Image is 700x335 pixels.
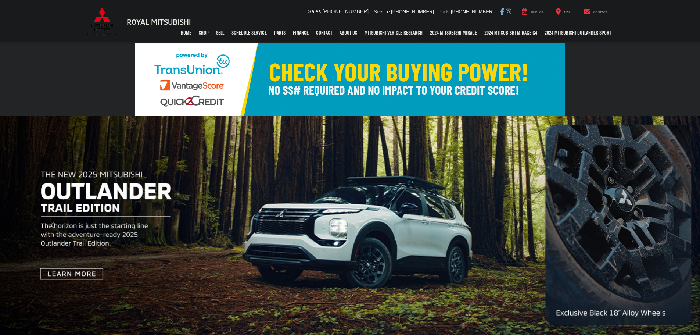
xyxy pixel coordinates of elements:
[195,24,212,42] a: Shop
[531,11,543,14] span: Service
[289,24,312,42] a: Finance
[385,324,390,329] li: Go to slide number 9.
[228,24,270,42] a: Schedule Service: Opens in a new tab
[270,24,289,42] a: Parts: Opens in a new tab
[396,324,401,329] li: Go to slide number 10.
[438,9,449,14] span: Parts
[595,131,700,320] button: Click to view next picture.
[332,324,337,329] li: Go to slide number 4.
[312,24,336,42] a: Contact
[86,7,119,36] img: Mitsubishi
[343,324,348,329] li: Go to slide number 5.
[564,11,570,14] span: Map
[391,9,434,14] span: [PHONE_NUMBER]
[300,324,305,329] li: Go to slide number 1.
[322,324,326,329] li: Go to slide number 3.
[364,324,369,329] li: Go to slide number 7.
[336,24,361,42] a: About Us
[127,18,191,26] h3: Royal Mitsubishi
[361,24,426,42] a: Mitsubishi Vehicle Research
[374,9,390,14] span: Service
[481,24,541,42] a: 2024 Mitsubishi Mirage G4
[451,9,494,14] span: [PHONE_NUMBER]
[500,8,504,14] a: Facebook: Click to visit our Facebook page
[311,324,316,329] li: Go to slide number 2.
[541,24,615,42] a: 2024 Mitsubishi Outlander SPORT
[177,24,195,42] a: Home
[322,8,369,14] span: [PHONE_NUMBER]
[578,8,613,15] a: Contact
[516,8,549,15] a: Service
[506,8,511,14] a: Instagram: Click to visit our Instagram page
[212,24,228,42] a: Sell
[593,11,607,14] span: Contact
[426,24,481,42] a: 2024 Mitsubishi Mirage
[374,324,379,329] li: Go to slide number 8.
[550,8,576,15] a: Map
[353,324,358,329] li: Go to slide number 6.
[135,43,565,116] img: Check Your Buying Power
[308,8,321,14] span: Sales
